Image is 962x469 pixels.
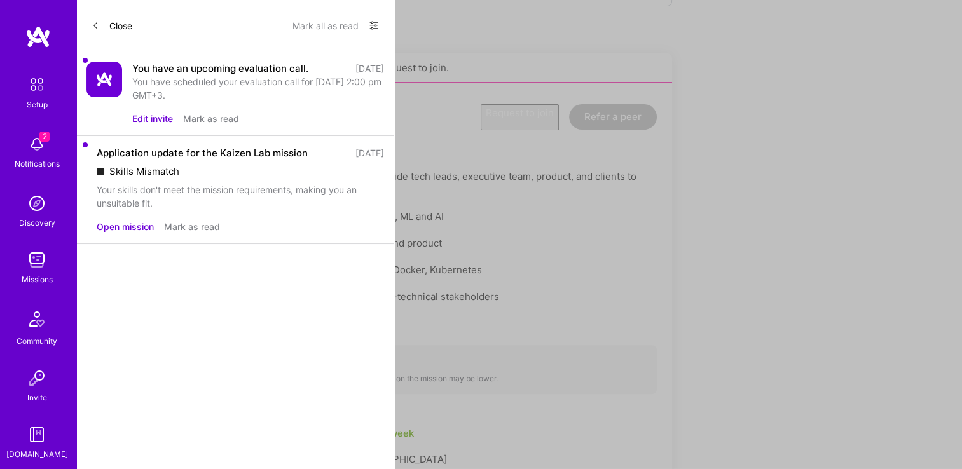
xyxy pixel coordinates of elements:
div: [DATE] [355,146,384,160]
div: Invite [27,391,47,404]
button: Mark as read [183,112,239,125]
div: Missions [22,273,53,286]
span: 2 [39,132,50,142]
div: [DOMAIN_NAME] [6,447,68,461]
img: Invite [24,365,50,391]
div: [DATE] [355,62,384,75]
div: Your skills don't meet the mission requirements, making you an unsuitable fit. [97,183,384,210]
div: You have scheduled your evaluation call for [DATE] 2:00 pm GMT+3. [132,75,384,102]
div: You have an upcoming evaluation call. [132,62,308,75]
img: guide book [24,422,50,447]
img: logo [25,25,51,48]
button: Mark all as read [292,15,359,36]
div: Discovery [19,216,55,229]
div: Application update for the Kaizen Lab mission [97,146,308,160]
button: Close [92,15,132,36]
div: Community [17,334,57,348]
img: Company Logo [86,62,122,97]
img: setup [24,71,50,98]
button: Mark as read [164,220,220,233]
img: discovery [24,191,50,216]
img: Community [22,304,52,334]
div: Notifications [15,157,60,170]
button: Open mission [97,220,154,233]
img: teamwork [24,247,50,273]
div: Setup [27,98,48,111]
img: bell [24,132,50,157]
button: Edit invite [132,112,173,125]
div: Skills Mismatch [97,165,384,178]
